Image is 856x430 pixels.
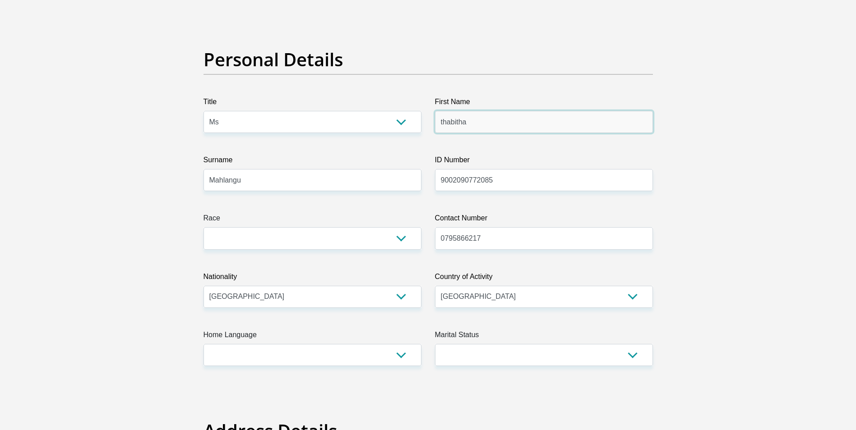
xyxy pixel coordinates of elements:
[204,213,421,227] label: Race
[435,111,653,133] input: First Name
[435,227,653,249] input: Contact Number
[435,271,653,286] label: Country of Activity
[204,96,421,111] label: Title
[435,155,653,169] label: ID Number
[435,169,653,191] input: ID Number
[204,271,421,286] label: Nationality
[204,49,653,70] h2: Personal Details
[435,329,653,344] label: Marital Status
[204,155,421,169] label: Surname
[435,96,653,111] label: First Name
[204,169,421,191] input: Surname
[204,329,421,344] label: Home Language
[435,213,653,227] label: Contact Number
